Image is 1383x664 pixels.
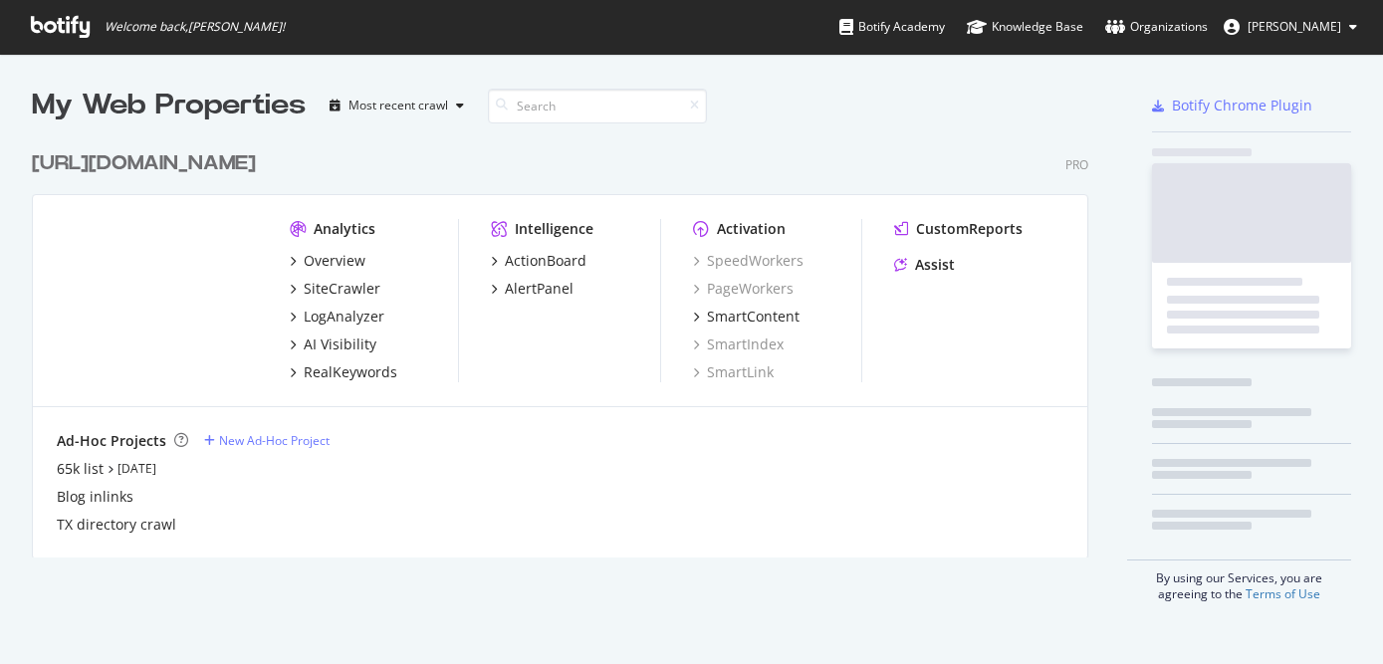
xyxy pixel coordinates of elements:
[57,515,176,535] a: TX directory crawl
[290,362,397,382] a: RealKeywords
[290,279,380,299] a: SiteCrawler
[304,251,365,271] div: Overview
[894,219,1023,239] a: CustomReports
[505,279,574,299] div: AlertPanel
[105,19,285,35] span: Welcome back, [PERSON_NAME] !
[693,279,794,299] a: PageWorkers
[304,362,397,382] div: RealKeywords
[32,125,1104,557] div: grid
[693,307,800,327] a: SmartContent
[304,279,380,299] div: SiteCrawler
[322,90,472,121] button: Most recent crawl
[894,255,955,275] a: Assist
[491,251,586,271] a: ActionBoard
[304,307,384,327] div: LogAnalyzer
[505,251,586,271] div: ActionBoard
[1065,156,1088,173] div: Pro
[717,219,786,239] div: Activation
[1246,585,1320,602] a: Terms of Use
[1105,17,1208,37] div: Organizations
[290,334,376,354] a: AI Visibility
[839,17,945,37] div: Botify Academy
[32,149,264,178] a: [URL][DOMAIN_NAME]
[304,334,376,354] div: AI Visibility
[290,251,365,271] a: Overview
[204,432,330,449] a: New Ad-Hoc Project
[915,255,955,275] div: Assist
[290,307,384,327] a: LogAnalyzer
[57,431,166,451] div: Ad-Hoc Projects
[693,334,784,354] a: SmartIndex
[32,86,306,125] div: My Web Properties
[1208,11,1373,43] button: [PERSON_NAME]
[515,219,593,239] div: Intelligence
[219,432,330,449] div: New Ad-Hoc Project
[1152,96,1312,115] a: Botify Chrome Plugin
[57,459,104,479] a: 65k list
[693,362,774,382] a: SmartLink
[57,219,258,380] img: https://www.rula.com/
[916,219,1023,239] div: CustomReports
[693,251,804,271] a: SpeedWorkers
[348,100,448,111] div: Most recent crawl
[1248,18,1341,35] span: Nick Schurk
[967,17,1083,37] div: Knowledge Base
[314,219,375,239] div: Analytics
[32,149,256,178] div: [URL][DOMAIN_NAME]
[1127,559,1351,602] div: By using our Services, you are agreeing to the
[707,307,800,327] div: SmartContent
[57,487,133,507] a: Blog inlinks
[491,279,574,299] a: AlertPanel
[117,460,156,477] a: [DATE]
[1172,96,1312,115] div: Botify Chrome Plugin
[488,89,707,123] input: Search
